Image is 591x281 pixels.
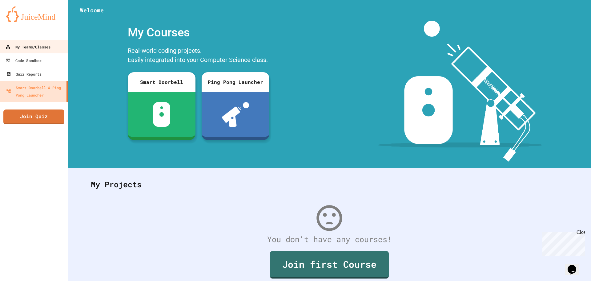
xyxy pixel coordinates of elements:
[2,2,42,39] div: Chat with us now!Close
[85,233,574,245] div: You don't have any courses!
[125,44,272,68] div: Real-world coding projects. Easily integrated into your Computer Science class.
[6,57,42,64] div: Code Sandbox
[85,172,574,196] div: My Projects
[6,43,50,51] div: My Teams/Classes
[565,256,585,275] iframe: chat widget
[378,21,543,162] img: banner-image-my-projects.png
[3,110,64,124] a: Join Quiz
[202,72,269,92] div: Ping Pong Launcher
[128,72,195,92] div: Smart Doorbell
[6,84,64,99] div: Smart Doorbell & Ping Pong Launcher
[6,70,42,78] div: Quiz Reports
[270,251,389,279] a: Join first Course
[125,21,272,44] div: My Courses
[6,6,62,22] img: logo-orange.svg
[222,102,249,127] img: ppl-with-ball.png
[153,102,171,127] img: sdb-white.svg
[540,229,585,256] iframe: chat widget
